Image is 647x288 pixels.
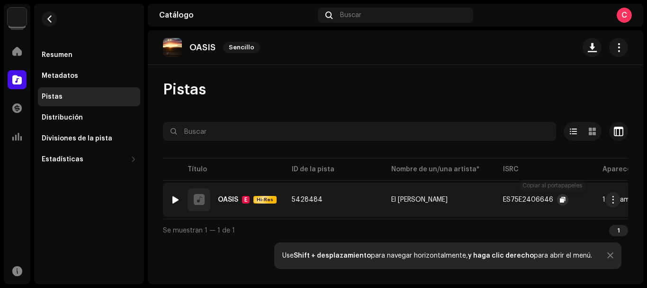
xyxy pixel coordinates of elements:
div: Pistas [42,93,63,101]
strong: y haga clic derecho [468,252,534,259]
div: 1 lanzamiento [602,196,646,203]
div: El [PERSON_NAME] [391,196,448,203]
span: Se muestran 1 — 1 de 1 [163,227,235,234]
div: Estadísticas [42,156,83,163]
span: Sencillo [223,42,260,53]
div: Distribución [42,114,83,121]
span: Pistas [163,80,206,99]
div: OASIS [218,196,238,203]
span: Buscar [340,11,361,19]
re-m-nav-item: Metadatos [38,66,140,85]
div: Use para navegar horizontalmente, para abrir el menú. [282,252,592,260]
re-m-nav-item: Pistas [38,87,140,106]
div: ES75E2406646 [503,196,553,203]
img: 297a105e-aa6c-4183-9ff4-27133c00f2e2 [8,8,27,27]
span: 5428484 [292,196,323,203]
re-m-nav-item: Divisiones de la pista [38,129,140,148]
input: Buscar [163,122,556,141]
div: 1 [609,225,628,236]
div: Catálogo [159,11,314,19]
re-m-nav-dropdown: Estadísticas [38,150,140,169]
div: Divisiones de la pista [42,135,112,142]
re-m-nav-item: Resumen [38,46,140,65]
span: Hi-Res [254,196,276,203]
div: E [242,196,250,204]
div: C [617,8,632,23]
img: ba64c240-a939-47c8-a5e7-0adee81c0d24 [163,38,182,57]
span: El César [391,196,488,203]
p: OASIS [189,43,216,53]
div: Resumen [42,51,72,59]
strong: Shift + desplazamiento [294,252,371,259]
re-m-nav-item: Distribución [38,108,140,127]
div: Metadatos [42,72,78,80]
